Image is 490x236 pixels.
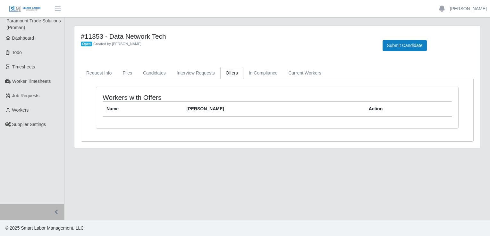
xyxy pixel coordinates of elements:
[9,5,41,12] img: SLM Logo
[117,67,138,79] a: Files
[103,93,242,101] h4: Workers with Offers
[383,40,427,51] button: Submit Candidate
[12,122,46,127] span: Supplier Settings
[138,67,171,79] a: Candidates
[103,102,183,117] th: Name
[12,35,34,41] span: Dashboard
[171,67,220,79] a: Interview Requests
[12,50,22,55] span: Todo
[93,42,141,46] span: Created by [PERSON_NAME]
[81,42,92,47] span: Open
[81,67,117,79] a: Request Info
[12,79,51,84] span: Worker Timesheets
[243,67,283,79] a: In Compliance
[12,64,35,69] span: Timesheets
[220,67,243,79] a: Offers
[365,102,452,117] th: Action
[12,107,29,113] span: Workers
[5,225,84,231] span: © 2025 Smart Labor Management, LLC
[183,102,365,117] th: [PERSON_NAME]
[81,32,373,40] h4: #11353 - Data Network Tech
[12,93,40,98] span: Job Requests
[6,18,61,30] span: Paramount Trade Solutions (Proman)
[283,67,326,79] a: Current Workers
[450,5,487,12] a: [PERSON_NAME]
